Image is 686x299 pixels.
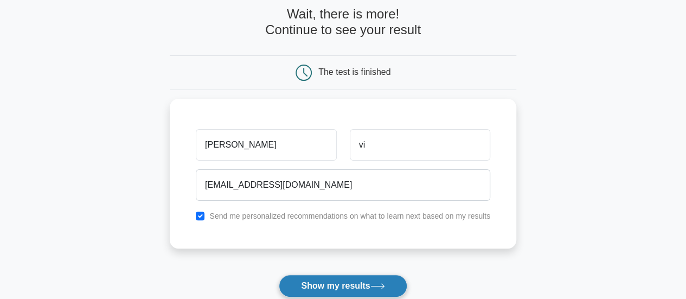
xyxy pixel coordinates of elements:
h4: Wait, there is more! Continue to see your result [170,7,516,38]
div: The test is finished [318,67,390,77]
input: Last name [350,129,490,161]
button: Show my results [279,275,407,297]
input: Email [196,169,490,201]
label: Send me personalized recommendations on what to learn next based on my results [209,212,490,220]
input: First name [196,129,336,161]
